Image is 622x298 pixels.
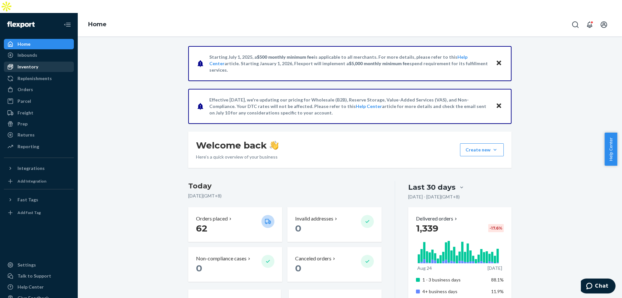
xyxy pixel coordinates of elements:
div: Replenishments [17,75,52,82]
p: Canceled orders [295,255,331,262]
span: 1,339 [416,223,438,234]
div: Prep [17,121,28,127]
h3: Today [188,181,382,191]
button: Close [495,101,503,111]
div: Inbounds [17,52,37,58]
span: 0 [196,263,202,274]
div: Inventory [17,64,38,70]
p: 1 - 3 business days [422,277,486,283]
div: Freight [17,110,33,116]
button: Help Center [605,133,617,166]
a: Prep [4,119,74,129]
span: 11.9% [491,289,504,294]
div: Talk to Support [17,273,51,279]
ol: breadcrumbs [83,15,112,34]
a: Settings [4,260,74,270]
p: [DATE] [488,265,502,271]
div: Integrations [17,165,45,172]
button: Fast Tags [4,195,74,205]
div: -17.6 % [488,224,504,232]
button: Close Navigation [61,18,74,31]
button: Open Search Box [569,18,582,31]
div: Home [17,41,30,47]
p: Effective [DATE], we're updating our pricing for Wholesale (B2B), Reserve Storage, Value-Added Se... [209,97,490,116]
button: Delivered orders [416,215,458,222]
a: Reporting [4,141,74,152]
div: Last 30 days [408,182,455,192]
p: 4+ business days [422,288,486,295]
div: Reporting [17,143,39,150]
a: Returns [4,130,74,140]
img: hand-wave emoji [270,141,279,150]
iframe: Opens a widget where you can chat to one of our agents [581,279,616,295]
p: Aug 24 [417,265,432,271]
a: Replenishments [4,73,74,84]
span: 0 [295,263,301,274]
button: Canceled orders 0 [287,247,381,282]
div: Help Center [17,284,44,290]
p: Non-compliance cases [196,255,247,262]
button: Close [495,59,503,68]
span: $500 monthly minimum fee [257,54,314,60]
span: 62 [196,223,207,234]
h1: Welcome back [196,139,279,151]
button: Create new [460,143,504,156]
span: 0 [295,223,301,234]
span: 88.1% [491,277,504,282]
span: $5,000 monthly minimum fee [349,61,409,66]
div: Settings [17,262,36,268]
p: Orders placed [196,215,228,222]
a: Add Integration [4,176,74,186]
p: [DATE] ( GMT+8 ) [188,193,382,199]
div: Parcel [17,98,31,104]
button: Open account menu [597,18,610,31]
a: Home [4,39,74,49]
p: Starting July 1, 2025, a is applicable to all merchants. For more details, please refer to this a... [209,54,490,73]
p: Invalid addresses [295,215,333,222]
a: Freight [4,108,74,118]
a: Inbounds [4,50,74,60]
button: Open notifications [583,18,596,31]
a: Add Fast Tag [4,208,74,218]
a: Help Center [356,103,382,109]
p: [DATE] - [DATE] ( GMT+8 ) [408,194,460,200]
button: Invalid addresses 0 [287,207,381,242]
button: Non-compliance cases 0 [188,247,282,282]
p: Here’s a quick overview of your business [196,154,279,160]
a: Orders [4,84,74,95]
a: Help Center [4,282,74,292]
div: Fast Tags [17,197,38,203]
a: Home [88,21,107,28]
a: Parcel [4,96,74,106]
a: Inventory [4,62,74,72]
button: Talk to Support [4,271,74,281]
img: Flexport logo [7,21,35,28]
div: Returns [17,132,35,138]
button: Orders placed 62 [188,207,282,242]
div: Add Integration [17,178,46,184]
div: Add Fast Tag [17,210,41,215]
button: Integrations [4,163,74,173]
div: Orders [17,86,33,93]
